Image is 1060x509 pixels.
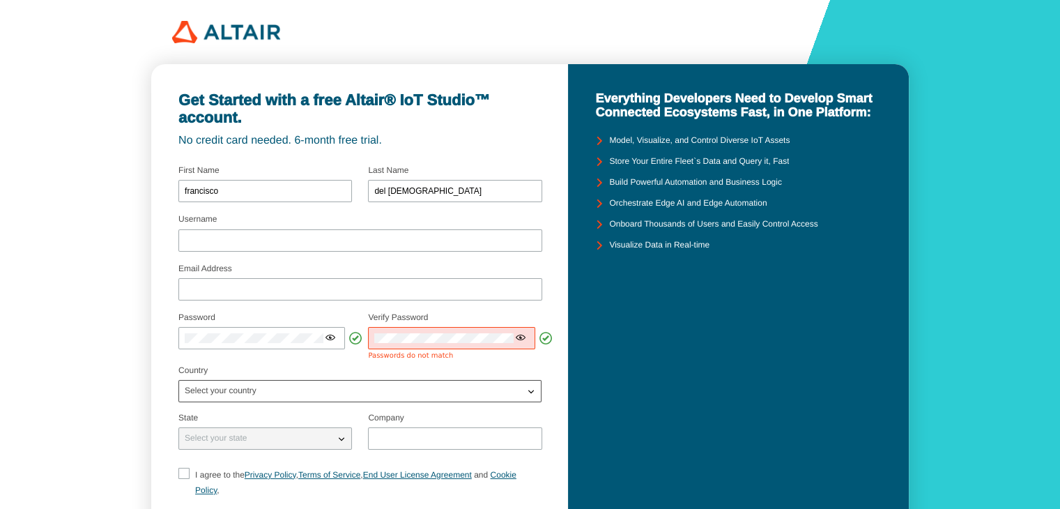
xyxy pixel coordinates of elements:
a: Terms of Service [298,470,360,480]
unity-typography: No credit card needed. 6-month free trial. [178,135,541,147]
unity-typography: Build Powerful Automation and Business Logic [609,178,781,188]
div: Passwords do not match [368,352,541,360]
label: Email Address [178,264,232,273]
unity-typography: Visualize Data in Real-time [609,241,709,250]
unity-typography: Store Your Entire Fleet`s Data and Query it, Fast [609,157,789,167]
a: Privacy Policy [245,470,296,480]
a: End User License Agreement [363,470,472,480]
span: and [474,470,488,480]
label: Username [178,214,217,224]
a: Cookie Policy [195,470,516,495]
unity-typography: Model, Visualize, and Control Diverse IoT Assets [609,136,790,146]
unity-typography: Get Started with a free Altair® IoT Studio™ account. [178,91,541,127]
unity-typography: Everything Developers Need to Develop Smart Connected Ecosystems Fast, in One Platform: [595,91,882,120]
unity-typography: Onboard Thousands of Users and Easily Control Access [609,220,817,229]
img: 320px-Altair_logo.png [172,21,280,43]
unity-typography: Orchestrate Edge AI and Edge Automation [609,199,767,208]
label: Password [178,312,215,322]
label: Verify Password [368,312,428,322]
span: I agree to the , , , [195,470,516,495]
